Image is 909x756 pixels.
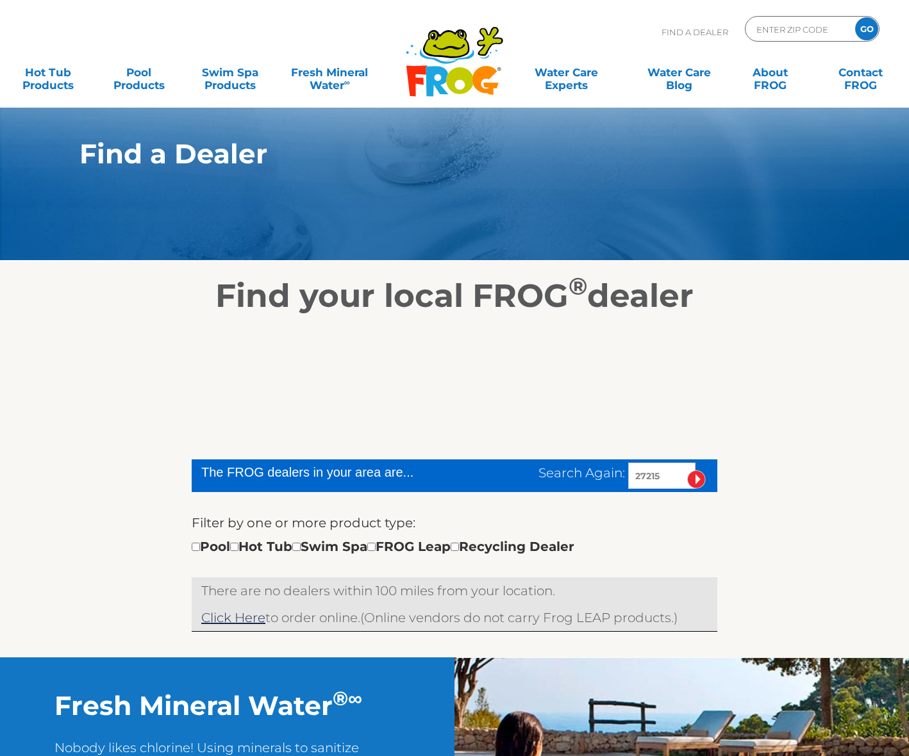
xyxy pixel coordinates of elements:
a: Water CareBlog [644,60,714,85]
input: GO [855,17,878,40]
span: to order online. [201,610,360,625]
span: Search Again: [538,465,625,481]
h2: Find your local FROG dealer [60,277,849,315]
a: Click Here [201,610,265,625]
h1: Find a Dealer [79,138,770,169]
sup: ∞ [344,78,350,87]
label: Filter by one or more product type: [192,513,415,533]
sup: ® [333,686,348,711]
p: Find A Dealer [662,16,728,48]
input: Submit [687,470,706,489]
input: Zip Code Form [755,20,842,38]
p: There are no dealers within 100 miles from your location. [201,580,708,601]
p: (Online vendors do not carry Frog LEAP products.) [201,607,708,628]
a: Fresh MineralWater∞ [285,60,374,85]
a: PoolProducts [104,60,174,85]
div: Pool Hot Tub Swim Spa FROG Leap Recycling Dealer [192,536,574,557]
div: The FROG dealers in your area are... [201,463,460,482]
a: Swim SpaProducts [194,60,265,85]
a: Hot TubProducts [13,60,83,85]
a: Water CareExperts [509,60,624,85]
sup: ® [569,272,587,300]
a: ContactFROG [826,60,896,85]
sup: ∞ [348,686,362,711]
a: AboutFROG [735,60,805,85]
h2: Fresh Mineral Water [54,689,400,721]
